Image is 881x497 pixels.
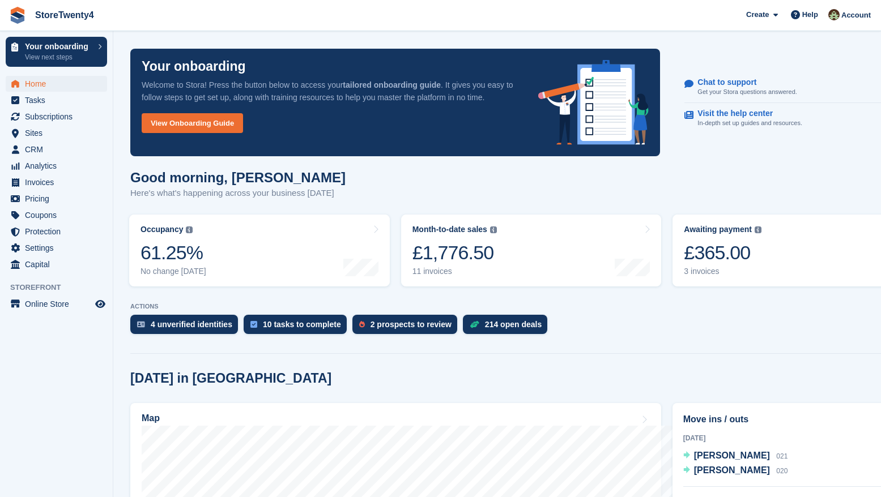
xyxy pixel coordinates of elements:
p: Visit the help center [697,109,793,118]
a: menu [6,109,107,125]
a: Preview store [93,297,107,311]
span: Coupons [25,207,93,223]
div: 10 tasks to complete [263,320,341,329]
img: verify_identity-adf6edd0f0f0b5bbfe63781bf79b02c33cf7c696d77639b501bdc392416b5a36.svg [137,321,145,328]
div: Month-to-date sales [412,225,487,234]
div: 214 open deals [485,320,542,329]
strong: tailored onboarding guide [343,80,441,89]
a: menu [6,76,107,92]
img: onboarding-info-6c161a55d2c0e0a8cae90662b2fe09162a5109e8cc188191df67fb4f79e88e88.svg [538,60,649,145]
div: £1,776.50 [412,241,497,264]
a: menu [6,158,107,174]
a: [PERSON_NAME] 021 [683,449,788,464]
span: 021 [776,452,788,460]
a: menu [6,224,107,239]
span: Capital [25,256,93,272]
a: Occupancy 61.25% No change [DATE] [129,215,390,286]
div: 4 unverified identities [151,320,232,329]
a: View Onboarding Guide [142,113,243,133]
span: Protection [25,224,93,239]
h1: Good morning, [PERSON_NAME] [130,170,346,185]
a: 214 open deals [463,315,553,340]
img: stora-icon-8386f47178a22dfd0bd8f6a31ec36ba5ce8667c1dd55bd0f319d3a0aa187defe.svg [9,7,26,24]
div: 2 prospects to review [371,320,452,329]
img: deal-1b604bf984904fb50ccaf53a9ad4b4a5d6e5aea283cecdc64d6e3604feb123c2.svg [470,320,479,328]
span: Account [841,10,871,21]
a: menu [6,256,107,272]
span: Storefront [10,282,113,293]
a: menu [6,191,107,207]
span: 020 [776,467,788,475]
img: icon-info-grey-7440780725fd019a000dd9b08b2336e03edf1995a4989e88bcd33f0948082b44.svg [186,226,193,233]
div: No change [DATE] [141,267,206,276]
a: menu [6,207,107,223]
p: Here's what's happening across your business [DATE] [130,187,346,200]
span: Help [802,9,818,20]
span: [PERSON_NAME] [694,451,770,460]
span: Tasks [25,92,93,108]
a: 10 tasks to complete [244,315,352,340]
span: Create [746,9,769,20]
span: CRM [25,142,93,157]
p: In-depth set up guides and resources. [697,118,802,128]
span: Home [25,76,93,92]
img: prospect-51fa495bee0391a8d652442698ab0144808aea92771e9ea1ae160a38d050c398.svg [359,321,365,328]
span: Invoices [25,174,93,190]
span: Subscriptions [25,109,93,125]
a: menu [6,142,107,157]
h2: [DATE] in [GEOGRAPHIC_DATA] [130,371,331,386]
div: £365.00 [684,241,761,264]
a: menu [6,296,107,312]
p: Your onboarding [142,60,246,73]
p: Welcome to Stora! Press the button below to access your . It gives you easy to follow steps to ge... [142,79,520,104]
span: Settings [25,240,93,256]
span: Sites [25,125,93,141]
a: menu [6,174,107,190]
div: 61.25% [141,241,206,264]
div: 3 invoices [684,267,761,276]
div: Occupancy [141,225,183,234]
p: Get your Stora questions answered. [697,87,797,97]
img: icon-info-grey-7440780725fd019a000dd9b08b2336e03edf1995a4989e88bcd33f0948082b44.svg [755,226,761,233]
a: 2 prospects to review [352,315,463,340]
a: menu [6,240,107,256]
a: 4 unverified identities [130,315,244,340]
div: Awaiting payment [684,225,752,234]
a: Your onboarding View next steps [6,37,107,67]
a: menu [6,125,107,141]
span: Analytics [25,158,93,174]
img: task-75834270c22a3079a89374b754ae025e5fb1db73e45f91037f5363f120a921f8.svg [250,321,257,328]
span: Pricing [25,191,93,207]
a: menu [6,92,107,108]
h2: Map [142,413,160,423]
p: Your onboarding [25,42,92,50]
span: Online Store [25,296,93,312]
div: 11 invoices [412,267,497,276]
img: Lee Hanlon [828,9,840,20]
p: Chat to support [697,78,788,87]
img: icon-info-grey-7440780725fd019a000dd9b08b2336e03edf1995a4989e88bcd33f0948082b44.svg [490,226,497,233]
span: [PERSON_NAME] [694,465,770,475]
a: Month-to-date sales £1,776.50 11 invoices [401,215,662,286]
a: StoreTwenty4 [31,6,99,24]
a: [PERSON_NAME] 020 [683,464,788,478]
p: View next steps [25,52,92,62]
